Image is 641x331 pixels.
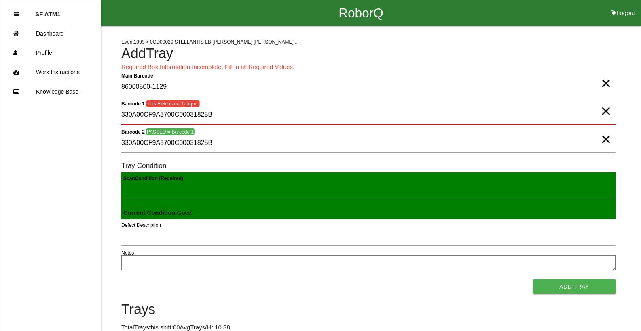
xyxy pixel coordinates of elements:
b: Barcode 1 [121,101,145,106]
h6: Tray Condition [121,162,616,170]
button: Add Tray [533,279,616,294]
div: Close [14,4,19,24]
b: Current Condition [123,209,175,216]
span: : Good [123,209,192,216]
a: Profile [0,43,101,63]
h4: Trays [121,302,616,317]
p: Required Box Information Incomplete, Fill in all Required Values. [121,63,616,72]
label: Notes [121,249,134,257]
b: Scan Condition (Required) [123,175,183,181]
a: Work Instructions [0,63,101,82]
span: Clear Input [601,95,611,111]
span: Clear Input [601,123,611,139]
a: Knowledge Base [0,82,101,101]
label: Defect Description [121,222,161,229]
p: SF ATM1 [35,4,61,17]
a: Dashboard [0,24,101,43]
span: Event 1099 > 0CD00020 STELLANTIS LB [PERSON_NAME] [PERSON_NAME]... [121,39,298,45]
b: Main Barcode [121,73,153,78]
b: Barcode 2 [121,129,145,134]
input: Required [121,78,616,96]
span: PASSED = Barcode 1 [146,128,194,135]
span: Clear Input [601,67,611,83]
span: This Field is not Unique. [146,100,199,107]
h4: Add Tray [121,46,616,61]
